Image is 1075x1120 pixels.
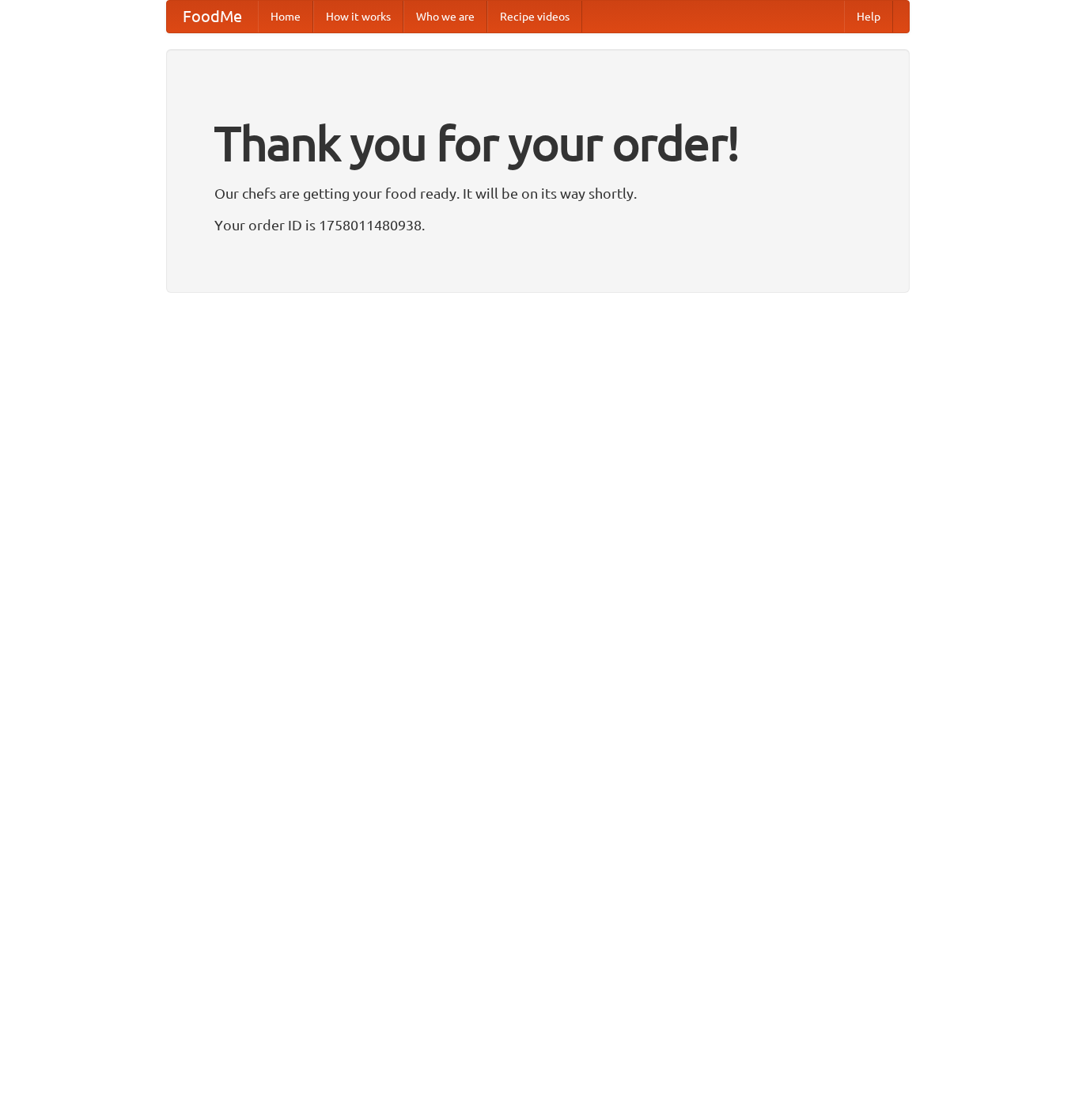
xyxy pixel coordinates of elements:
a: Recipe videos [487,1,582,32]
a: Who we are [403,1,487,32]
p: Your order ID is 1758011480938. [214,213,861,237]
p: Our chefs are getting your food ready. It will be on its way shortly. [214,181,861,205]
h1: Thank you for your order! [214,105,861,181]
a: Help [844,1,893,32]
a: How it works [313,1,403,32]
a: FoodMe [167,1,258,32]
a: Home [258,1,313,32]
